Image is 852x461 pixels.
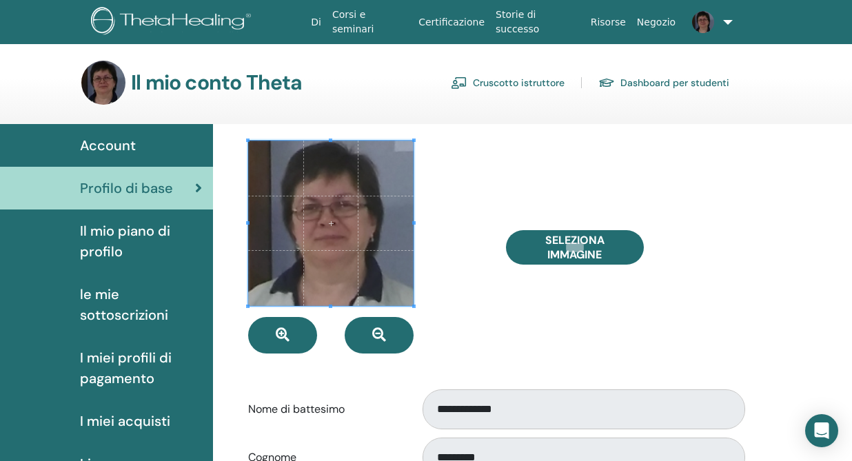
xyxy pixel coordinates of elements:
[805,414,838,447] div: Open Intercom Messenger
[327,2,413,42] a: Corsi e seminari
[80,411,170,431] span: I miei acquisti
[413,10,490,35] a: Certificazione
[238,396,409,422] label: Nome di battesimo
[80,284,202,325] span: le mie sottoscrizioni
[80,135,136,156] span: Account
[451,72,565,94] a: Cruscotto istruttore
[80,221,202,262] span: Il mio piano di profilo
[598,77,615,89] img: graduation-cap.svg
[80,178,173,198] span: Profilo di base
[631,10,681,35] a: Negozio
[305,10,327,35] a: Di
[131,70,303,95] h3: Il mio conto Theta
[451,76,467,89] img: chalkboard-teacher.svg
[598,72,729,94] a: Dashboard per studenti
[80,347,202,389] span: I miei profili di pagamento
[566,243,584,252] input: Seleziona Immagine
[523,233,627,262] span: Seleziona Immagine
[81,61,125,105] img: default.jpg
[692,11,714,33] img: default.jpg
[91,7,256,38] img: logo.png
[585,10,631,35] a: Risorse
[490,2,585,42] a: Storie di successo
